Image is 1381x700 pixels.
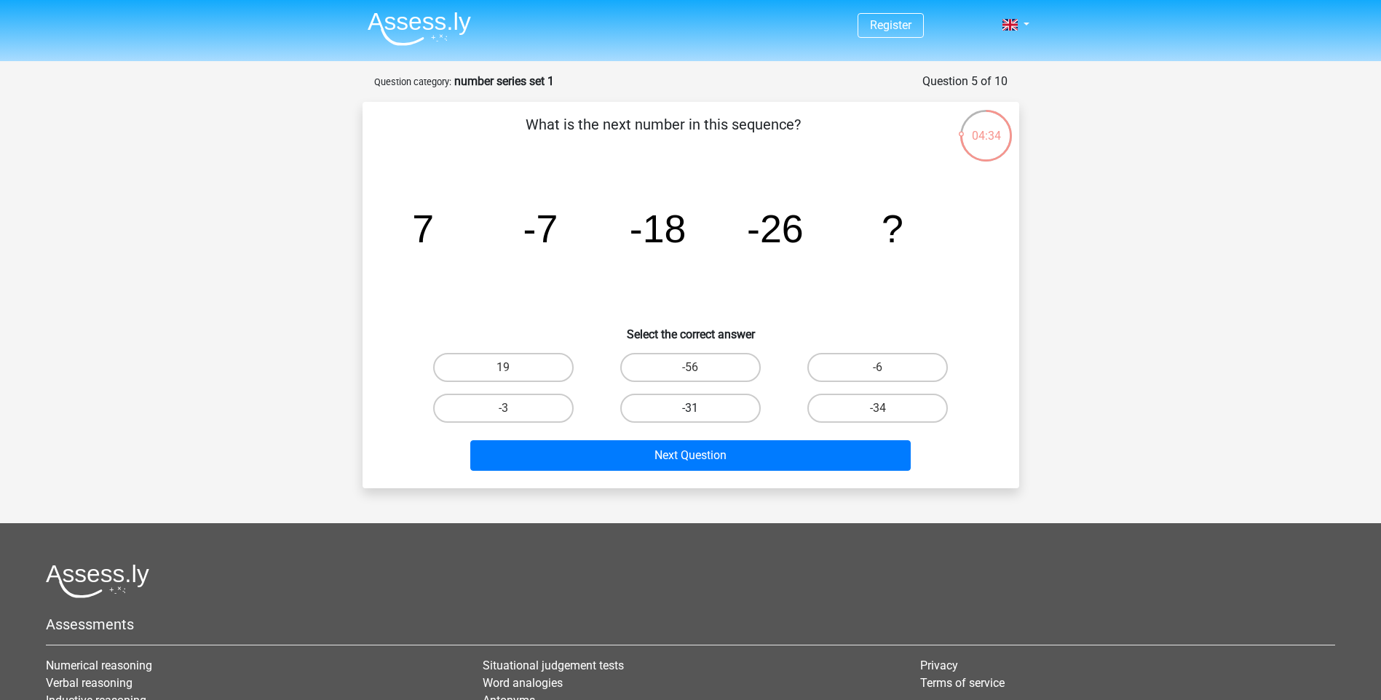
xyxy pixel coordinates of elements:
a: Privacy [920,659,958,672]
img: Assessly [368,12,471,46]
tspan: -18 [629,207,686,250]
label: -6 [807,353,948,382]
a: Verbal reasoning [46,676,132,690]
tspan: 7 [412,207,434,250]
label: -31 [620,394,761,423]
p: What is the next number in this sequence? [386,114,941,157]
h5: Assessments [46,616,1335,633]
label: -34 [807,394,948,423]
label: -3 [433,394,574,423]
a: Terms of service [920,676,1005,690]
a: Word analogies [483,676,563,690]
strong: number series set 1 [454,74,554,88]
a: Numerical reasoning [46,659,152,672]
a: Situational judgement tests [483,659,624,672]
label: 19 [433,353,574,382]
button: Next Question [470,440,911,471]
img: Assessly logo [46,564,149,598]
tspan: -7 [523,207,558,250]
h6: Select the correct answer [386,316,996,341]
label: -56 [620,353,761,382]
div: Question 5 of 10 [922,73,1008,90]
tspan: ? [882,207,903,250]
div: 04:34 [959,108,1013,145]
small: Question category: [374,76,451,87]
a: Register [870,18,911,32]
tspan: -26 [747,207,804,250]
